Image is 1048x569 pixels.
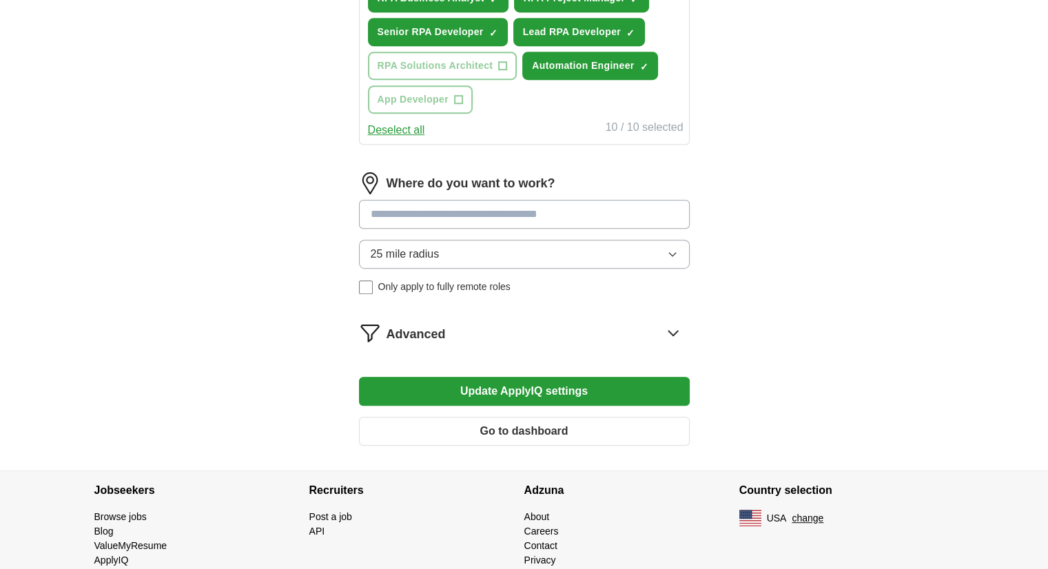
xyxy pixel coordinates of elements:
a: ValueMyResume [94,540,167,551]
input: Only apply to fully remote roles [359,280,373,294]
span: Advanced [387,325,446,344]
span: Automation Engineer [532,59,634,73]
button: 25 mile radius [359,240,690,269]
span: ✓ [639,61,648,72]
h4: Country selection [739,471,954,510]
a: Blog [94,526,114,537]
a: About [524,511,550,522]
a: Contact [524,540,557,551]
button: Lead RPA Developer✓ [513,18,645,46]
span: Only apply to fully remote roles [378,280,511,294]
img: US flag [739,510,761,526]
span: USA [767,511,787,526]
span: Senior RPA Developer [378,25,484,39]
a: Post a job [309,511,352,522]
div: 10 / 10 selected [606,119,684,138]
span: App Developer [378,92,449,107]
button: Go to dashboard [359,417,690,446]
button: Senior RPA Developer✓ [368,18,508,46]
span: 25 mile radius [371,246,440,262]
label: Where do you want to work? [387,174,555,193]
span: ✓ [626,28,635,39]
button: Deselect all [368,122,425,138]
button: change [792,511,823,526]
a: Careers [524,526,559,537]
a: Privacy [524,555,556,566]
a: API [309,526,325,537]
button: Automation Engineer✓ [522,52,658,80]
img: filter [359,322,381,344]
button: RPA Solutions Architect [368,52,517,80]
span: ✓ [489,28,497,39]
a: ApplyIQ [94,555,129,566]
a: Browse jobs [94,511,147,522]
button: App Developer [368,85,473,114]
span: Lead RPA Developer [523,25,621,39]
span: RPA Solutions Architect [378,59,493,73]
button: Update ApplyIQ settings [359,377,690,406]
img: location.png [359,172,381,194]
